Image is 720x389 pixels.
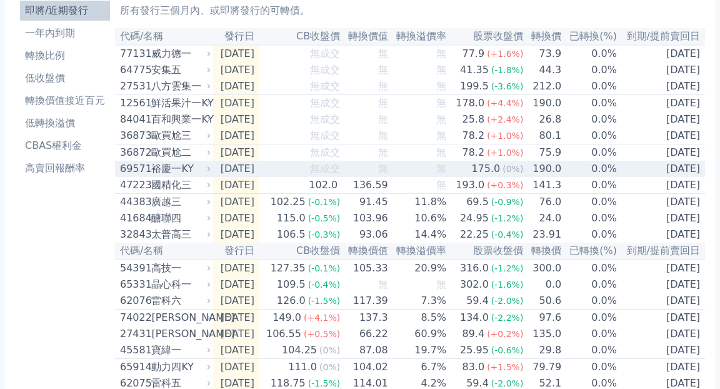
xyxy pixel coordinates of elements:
td: [DATE] [213,260,259,276]
td: 0.0% [562,78,617,95]
span: (0%) [319,345,340,355]
th: 代碼/名稱 [115,243,213,260]
div: 36872 [120,145,148,160]
td: [DATE] [617,276,705,293]
td: [DATE] [617,45,705,62]
div: 36873 [120,128,148,143]
div: 威力德一 [151,46,208,61]
div: 302.0 [457,277,491,292]
div: 65331 [120,277,148,292]
div: 廣越三 [151,194,208,210]
td: 76.0 [524,194,562,211]
div: 178.0 [453,96,487,111]
td: 136.59 [341,177,389,194]
span: (-0.3%) [308,230,341,240]
td: 60.9% [389,326,447,342]
span: (-0.4%) [308,280,341,290]
div: 84041 [120,112,148,127]
div: 78.2 [460,145,487,160]
span: 無成交 [310,97,340,109]
div: 47223 [120,178,148,193]
div: 醣聯四 [151,211,208,226]
span: (+4.4%) [487,98,523,108]
iframe: Chat Widget [657,329,720,389]
th: 轉換價值 [341,243,389,260]
div: 104.25 [279,343,319,358]
td: 80.1 [524,128,562,144]
td: 0.0% [562,95,617,112]
td: [DATE] [213,111,259,128]
div: 22.25 [457,227,491,242]
li: CBAS權利金 [20,138,110,153]
span: 無 [378,163,388,174]
td: 0.0% [562,177,617,194]
td: [DATE] [213,276,259,293]
span: (-1.6%) [491,280,524,290]
td: [DATE] [617,78,705,95]
td: 0.0% [562,326,617,342]
span: (+1.6%) [487,49,523,59]
span: (-1.5%) [308,378,341,388]
span: 無 [436,113,446,125]
td: [DATE] [213,161,259,177]
td: [DATE] [617,310,705,326]
span: (+0.5%) [304,329,340,339]
td: 300.0 [524,260,562,276]
td: [DATE] [213,293,259,310]
span: 無 [378,64,388,76]
span: (-0.6%) [491,345,524,355]
div: 115.0 [274,211,308,226]
td: 0.0% [562,194,617,211]
td: 0.0% [562,226,617,243]
td: 50.6 [524,293,562,310]
td: 11.8% [389,194,447,211]
div: 69571 [120,161,148,176]
td: 0.0% [562,45,617,62]
li: 即將/近期發行 [20,3,110,18]
td: [DATE] [213,342,259,359]
td: 44.3 [524,62,562,78]
a: 轉換比例 [20,46,110,66]
td: [DATE] [617,359,705,376]
span: (0%) [502,164,523,174]
div: 111.0 [286,360,319,375]
td: 117.39 [341,293,389,310]
td: 141.3 [524,177,562,194]
div: 25.95 [457,343,491,358]
th: 發行日 [213,28,259,45]
td: 19.7% [389,342,447,359]
td: 7.3% [389,293,447,310]
td: [DATE] [617,326,705,342]
td: 0.0% [562,342,617,359]
td: [DATE] [617,260,705,276]
span: 無成交 [310,64,340,76]
span: 無 [436,97,446,109]
li: 高賣回報酬率 [20,161,110,176]
span: (-1.2%) [491,213,524,223]
span: (-0.1%) [308,197,341,207]
td: 73.9 [524,45,562,62]
a: 一年內到期 [20,23,110,43]
td: 0.0% [562,293,617,310]
th: 轉換價值 [341,28,389,45]
td: [DATE] [213,95,259,112]
span: (+0.3%) [487,180,523,190]
div: 32843 [120,227,148,242]
li: 低轉換溢價 [20,116,110,131]
span: 無成交 [310,80,340,92]
th: 代碼/名稱 [115,28,213,45]
td: 190.0 [524,95,562,112]
td: 137.3 [341,310,389,326]
th: CB收盤價 [259,28,341,45]
td: 93.06 [341,226,389,243]
td: [DATE] [617,161,705,177]
div: 晶心科一 [151,277,208,292]
th: 發行日 [213,243,259,260]
div: 199.5 [457,79,491,94]
td: 0.0% [562,161,617,177]
span: (-2.2%) [491,313,524,323]
div: 安集五 [151,63,208,78]
span: 無 [436,179,446,191]
div: 54391 [120,261,148,276]
span: 無 [378,113,388,125]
